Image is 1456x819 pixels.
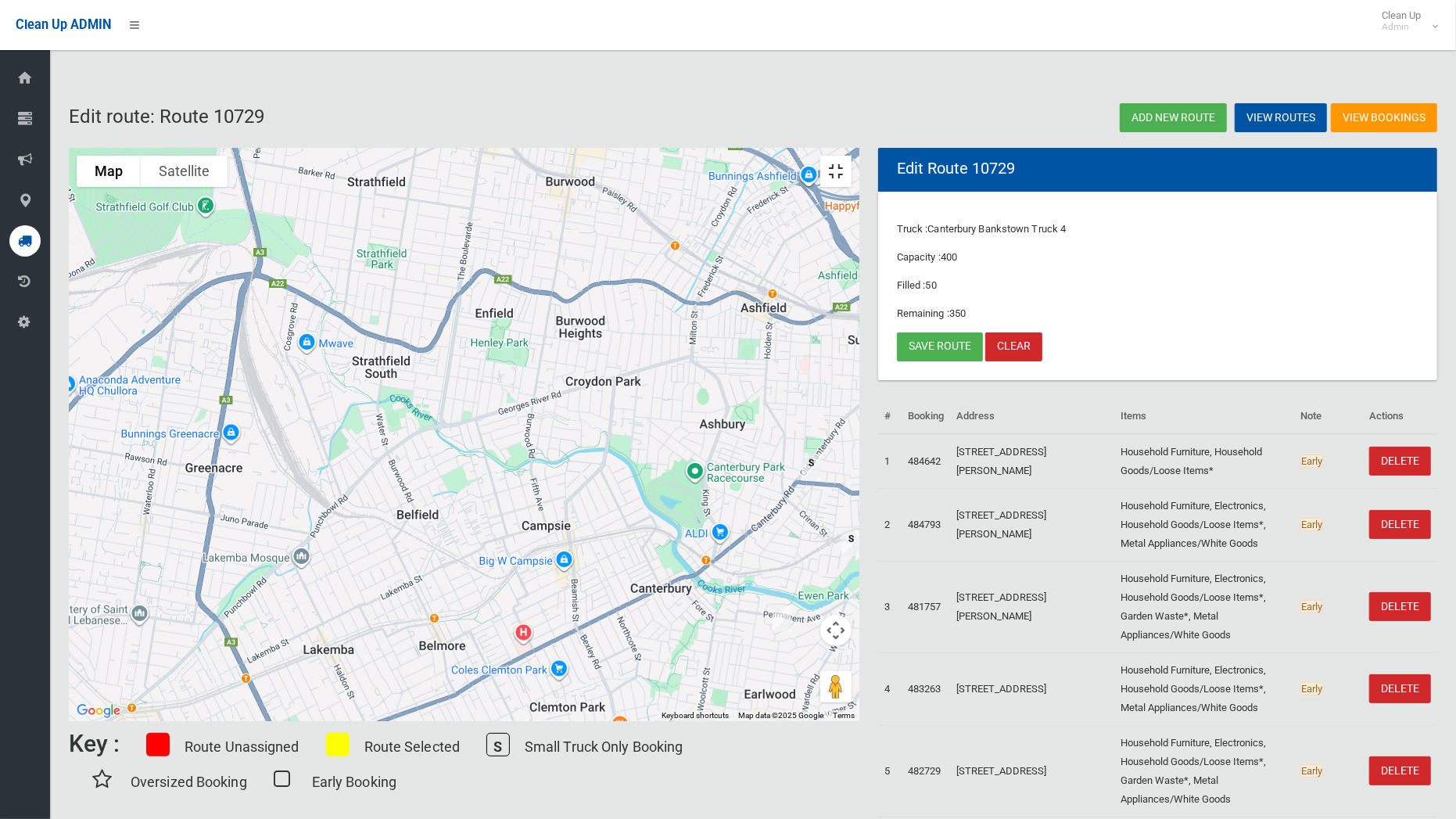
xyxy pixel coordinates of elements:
span: Early [1300,600,1323,613]
th: Note [1294,399,1363,434]
td: 3 [878,561,902,652]
a: DELETE [1369,447,1431,476]
a: View Bookings [1331,103,1437,132]
img: Google [73,701,124,721]
button: Toggle fullscreen view [820,156,852,187]
h6: Key : [69,731,120,756]
a: DELETE [1369,756,1431,785]
td: 483263 [902,652,950,725]
span: S [486,733,510,756]
button: Map camera controls [820,615,852,646]
a: Add new route [1120,103,1227,132]
td: [STREET_ADDRESS][PERSON_NAME] [950,488,1114,561]
h2: Edit route: Route 10729 [69,106,744,127]
button: Keyboard shortcuts [662,710,729,721]
th: Address [950,399,1114,434]
td: Household Furniture, Electronics, Household Goods/Loose Items*, Garden Waste*, Metal Appliances/W... [1114,725,1294,817]
div: 682-704 New Canterbury Road, HURLSTONE PARK NSW 2193 [795,447,827,487]
button: Drag Pegman onto the map to open Street View [820,671,852,702]
span: Early [1300,682,1323,695]
a: DELETE [1369,592,1431,621]
p: Filled : [897,276,1418,295]
p: Early Booking [312,769,396,795]
div: 19 Starkey Street, HURLSTONE PARK NSW 2193 [835,523,866,562]
td: [STREET_ADDRESS] [950,652,1114,725]
td: 481757 [902,561,950,652]
td: 484793 [902,488,950,561]
span: Canterbury Bankstown Truck 4 [928,223,1067,235]
a: View Routes [1235,103,1327,132]
td: 482729 [902,725,950,817]
td: Household Furniture, Electronics, Household Goods/Loose Items*, Metal Appliances/White Goods [1114,488,1294,561]
td: 2 [878,488,902,561]
td: 4 [878,652,902,725]
button: Show street map [77,156,141,187]
td: Household Furniture, Electronics, Household Goods/Loose Items*, Garden Waste*, Metal Appliances/W... [1114,561,1294,652]
td: [STREET_ADDRESS][PERSON_NAME] [950,434,1114,489]
span: Early [1300,518,1323,531]
td: 5 [878,725,902,817]
span: 350 [949,307,966,319]
p: Small Truck Only Booking [525,734,683,760]
td: Household Furniture, Household Goods/Loose Items* [1114,434,1294,489]
p: Oversized Booking [131,769,247,795]
span: Early [1300,454,1323,468]
a: Terms (opens in new tab) [833,711,855,720]
td: [STREET_ADDRESS][PERSON_NAME] [950,561,1114,652]
a: Open this area in Google Maps (opens a new window) [73,701,124,721]
th: # [878,399,902,434]
header: Edit Route 10729 [878,153,1034,184]
p: Route Unassigned [185,734,299,760]
td: [STREET_ADDRESS] [950,725,1114,817]
th: Booking [902,399,950,434]
span: Map data ©2025 Google [738,711,823,720]
a: Save route [897,332,983,361]
span: 400 [941,251,957,263]
p: Remaining : [897,304,1418,323]
td: 1 [878,434,902,489]
span: Clean Up ADMIN [16,17,111,32]
small: Admin [1382,21,1421,33]
span: Early [1300,764,1323,778]
a: DELETE [1369,674,1431,703]
th: Actions [1363,399,1437,434]
td: Household Furniture, Electronics, Household Goods/Loose Items*, Metal Appliances/White Goods [1114,652,1294,725]
p: Capacity : [897,248,1418,267]
span: Clean Up [1374,9,1436,33]
a: Clear [985,332,1042,361]
p: Truck : [897,220,1418,239]
button: Show satellite imagery [141,156,228,187]
a: DELETE [1369,510,1431,539]
th: Items [1114,399,1294,434]
p: Route Selected [364,734,460,760]
span: 50 [926,279,937,291]
div: 103 Prince Edward Avenue, EARLWOOD NSW 2206 [766,599,798,638]
td: 484642 [902,434,950,489]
